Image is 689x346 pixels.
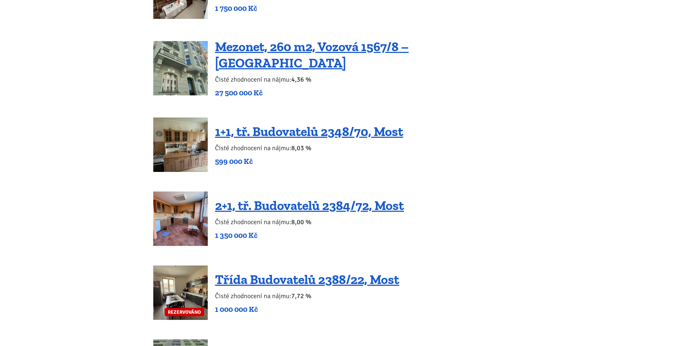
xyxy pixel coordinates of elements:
p: 599 000 Kč [215,156,403,166]
p: Čisté zhodnocení na nájmu: [215,74,536,85]
a: 2+1, tř. Budovatelů 2384/72, Most [215,198,404,213]
b: 8,00 % [291,218,311,226]
b: 7,72 % [291,292,311,300]
p: 27 500 000 Kč [215,88,536,98]
p: Čisté zhodnocení na nájmu: [215,143,403,153]
p: 1 750 000 Kč [215,3,417,13]
b: 4,36 % [291,75,311,83]
p: 1 350 000 Kč [215,230,404,240]
a: Mezonet, 260 m2, Vozová 1567/8 – [GEOGRAPHIC_DATA] [215,39,409,71]
b: 8,03 % [291,144,311,152]
a: REZERVOVÁNO [153,265,208,320]
a: Třída Budovatelů 2388/22, Most [215,272,399,287]
p: Čisté zhodnocení na nájmu: [215,217,404,227]
span: REZERVOVÁNO [165,308,204,316]
p: 1 000 000 Kč [215,304,399,314]
a: 1+1, tř. Budovatelů 2348/70, Most [215,124,403,139]
p: Čisté zhodnocení na nájmu: [215,291,399,301]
